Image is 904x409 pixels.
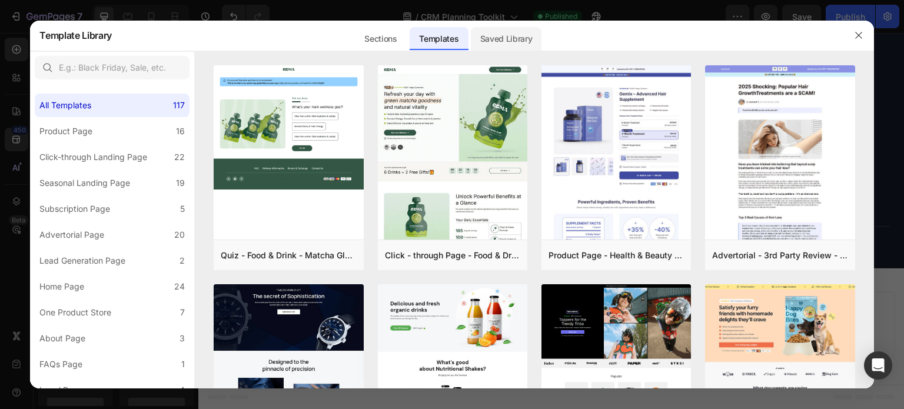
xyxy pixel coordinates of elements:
p: Designed by Friction Studio [29,204,677,214]
div: Product Page [39,124,92,138]
div: Choose templates [227,278,298,291]
div: 117 [173,98,185,112]
div: 5 [180,202,185,216]
span: from URL or image [317,293,380,304]
input: E.g.: Black Friday, Sale, etc. [35,56,190,79]
div: Add blank section [405,278,477,291]
div: Sections [355,27,406,51]
a: Our Story [98,127,145,137]
h2: Support [246,95,460,114]
div: 19 [176,176,185,190]
h2: About [15,95,228,114]
div: Templates [410,27,468,51]
div: 22 [174,150,185,164]
div: Open Intercom Messenger [864,351,892,380]
div: 1 [181,357,185,371]
div: 16 [176,124,185,138]
div: 2 [180,254,185,268]
div: About Page [39,331,85,345]
a: FAQs [340,127,366,137]
div: Legal Page [39,383,83,397]
div: 20 [174,228,185,242]
div: One Product Store [39,305,111,320]
div: 7 [180,305,185,320]
div: Subscription Page [39,202,110,216]
a: Terms & Conditions [304,150,402,161]
div: Click-through Landing Page [39,150,147,164]
div: Advertorial - 3rd Party Review - The Before Image - Hair Supplement [712,248,847,262]
span: inspired by CRO experts [221,293,301,304]
img: quiz-1.png [214,65,363,189]
div: FAQs Page [39,357,82,371]
a: Blogs [108,150,136,161]
h2: Template Library [39,20,112,51]
div: 4 [180,383,185,397]
h2: Contact [478,95,692,114]
div: Saved Library [471,27,542,51]
div: 3 [180,331,185,345]
div: Advertorial Page [39,228,104,242]
div: Click - through Page - Food & Drink - Matcha Glow Shot [385,248,520,262]
div: Quiz - Food & Drink - Matcha Glow Shot [221,248,356,262]
div: Generate layout [319,278,381,291]
span: then drag & drop elements [396,293,484,304]
div: Lead Generation Page [39,254,125,268]
div: Seasonal Landing Page [39,176,130,190]
span: Add section [325,252,381,265]
div: 24 [174,280,185,294]
div: Product Page - Health & Beauty - Hair Supplement [549,248,684,262]
div: All Templates [39,98,91,112]
a: [EMAIL_ADDRESS][DOMAIN_NAME] [502,127,667,138]
div: Home Page [39,280,84,294]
